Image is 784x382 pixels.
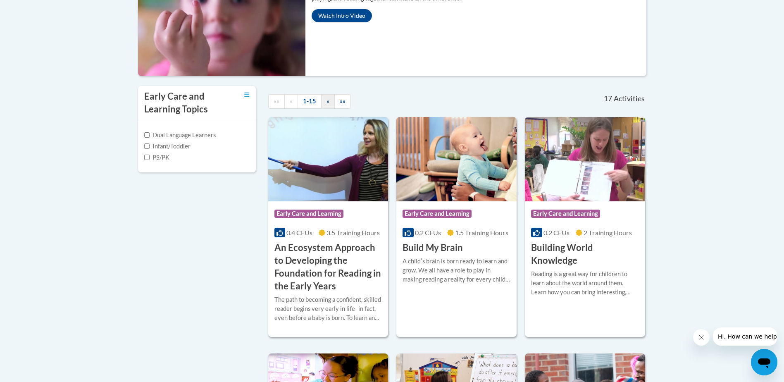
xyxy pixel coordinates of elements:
[525,117,645,201] img: Course Logo
[144,131,216,140] label: Dual Language Learners
[298,94,322,109] a: 1-15
[321,94,335,109] a: Next
[144,132,150,138] input: Checkbox for Options
[268,117,388,337] a: Course LogoEarly Care and Learning0.4 CEUs3.5 Training Hours An Ecosystem Approach to Developing ...
[604,94,612,103] span: 17
[531,241,639,267] h3: Building World Knowledge
[396,117,517,337] a: Course LogoEarly Care and Learning0.2 CEUs1.5 Training Hours Build My BrainA childʹs brain is bor...
[455,229,508,236] span: 1.5 Training Hours
[751,349,777,375] iframe: Button to launch messaging window
[326,229,380,236] span: 3.5 Training Hours
[531,270,639,297] div: Reading is a great way for children to learn about the world around them. Learn how you can bring...
[286,229,312,236] span: 0.4 CEUs
[415,229,441,236] span: 0.2 CEUs
[326,98,329,105] span: »
[543,229,570,236] span: 0.2 CEUs
[268,117,388,201] img: Course Logo
[403,257,510,284] div: A childʹs brain is born ready to learn and grow. We all have a role to play in making reading a r...
[144,155,150,160] input: Checkbox for Options
[312,9,372,22] button: Watch Intro Video
[396,117,517,201] img: Course Logo
[693,329,710,346] iframe: Close message
[340,98,346,105] span: »»
[334,94,351,109] a: End
[274,241,382,292] h3: An Ecosystem Approach to Developing the Foundation for Reading in the Early Years
[144,153,169,162] label: PS/PK
[274,98,279,105] span: ««
[268,94,285,109] a: Begining
[290,98,293,105] span: «
[244,90,250,99] a: Toggle collapse
[713,327,777,346] iframe: Message from company
[274,295,382,322] div: The path to becoming a confident, skilled reader begins very early in life- in fact, even before ...
[5,6,67,12] span: Hi. How can we help?
[144,142,191,151] label: Infant/Toddler
[403,241,463,254] h3: Build My Brain
[531,210,600,218] span: Early Care and Learning
[403,210,472,218] span: Early Care and Learning
[274,210,343,218] span: Early Care and Learning
[284,94,298,109] a: Previous
[614,94,645,103] span: Activities
[144,90,223,116] h3: Early Care and Learning Topics
[144,143,150,149] input: Checkbox for Options
[525,117,645,337] a: Course LogoEarly Care and Learning0.2 CEUs2 Training Hours Building World KnowledgeReading is a g...
[584,229,632,236] span: 2 Training Hours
